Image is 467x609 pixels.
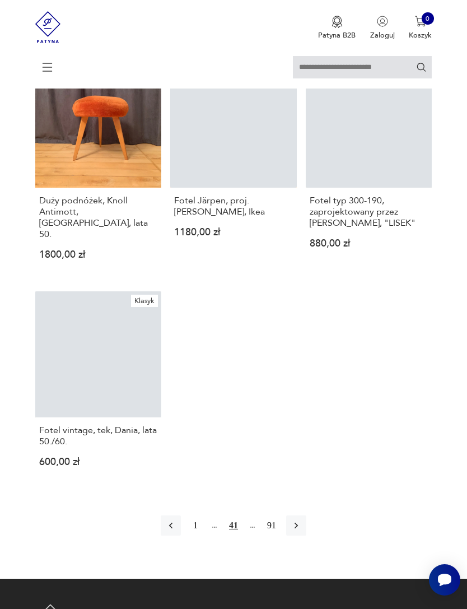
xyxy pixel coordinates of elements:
[370,16,395,40] button: Zaloguj
[174,195,292,217] h3: Fotel Järpen, proj. [PERSON_NAME], Ikea
[318,16,356,40] button: Patyna B2B
[377,16,388,27] img: Ikonka użytkownika
[318,16,356,40] a: Ikona medaluPatyna B2B
[416,62,427,72] button: Szukaj
[35,291,162,484] a: KlasykFotel vintage, tek, Dania, lata 50./60.Fotel vintage, tek, Dania, lata 50./60.600,00 zł
[370,30,395,40] p: Zaloguj
[174,229,292,237] p: 1180,00 zł
[409,30,432,40] p: Koszyk
[223,515,244,536] button: 41
[331,16,343,28] img: Ikona medalu
[318,30,356,40] p: Patyna B2B
[261,515,282,536] button: 91
[39,425,157,447] h3: Fotel vintage, tek, Dania, lata 50./60.
[310,195,428,229] h3: Fotel typ 300-190, zaprojektowany przez [PERSON_NAME], "LISEK"
[39,195,157,240] h3: Duży podnóżek, Knoll Antimott, [GEOGRAPHIC_DATA], lata 50.
[415,16,426,27] img: Ikona koszyka
[35,62,162,277] a: Duży podnóżek, Knoll Antimott, Niemcy, lata 50.Duży podnóżek, Knoll Antimott, [GEOGRAPHIC_DATA], ...
[170,62,297,277] a: Fotel Järpen, proj. Niels Gammelgaard, IkeaFotel Järpen, proj. [PERSON_NAME], Ikea1180,00 zł
[409,16,432,40] button: 0Koszyk
[429,564,460,596] iframe: Smartsupp widget button
[39,458,157,467] p: 600,00 zł
[422,12,434,25] div: 0
[306,62,432,277] a: Fotel typ 300-190, zaprojektowany przez Henryka Lisa, "LISEK"Fotel typ 300-190, zaprojektowany pr...
[185,515,206,536] button: 1
[39,251,157,259] p: 1800,00 zł
[310,240,428,248] p: 880,00 zł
